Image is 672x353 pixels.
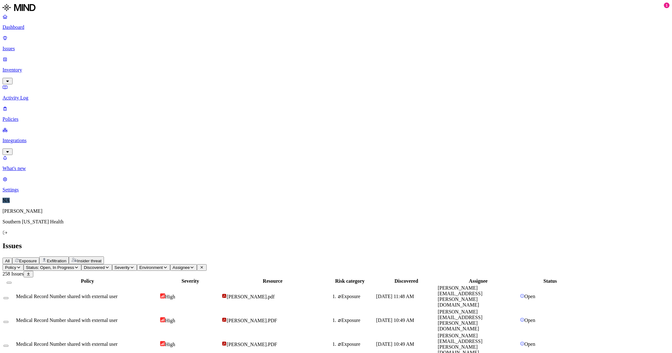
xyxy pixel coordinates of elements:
span: All [5,259,10,263]
div: Assignee [438,278,519,284]
div: Policy [16,278,159,284]
span: [PERSON_NAME][EMAIL_ADDRESS][PERSON_NAME][DOMAIN_NAME] [438,309,482,331]
span: Medical Record Number shared with external user [16,294,117,299]
span: Exfiltration [47,259,66,263]
button: Select all [7,282,12,284]
span: 258 Issues [3,271,24,276]
a: Inventory [3,56,669,83]
span: [DATE] 10:49 AM [376,318,414,323]
img: status-open.svg [520,294,524,298]
p: Inventory [3,67,669,73]
a: Issues [3,35,669,51]
img: MIND [3,3,35,13]
span: NA [3,198,10,203]
button: Select row [3,345,8,347]
span: [PERSON_NAME].PDF [227,342,277,347]
img: severity-high.svg [160,293,165,298]
p: Issues [3,46,669,51]
img: adobe-pdf.svg [222,341,227,346]
span: Medical Record Number shared with external user [16,318,117,323]
button: Select row [3,297,8,299]
img: status-open.svg [520,341,524,346]
a: Settings [3,176,669,193]
a: What's new [3,155,669,171]
span: Open [524,318,535,323]
button: Select row [3,321,8,323]
span: [DATE] 11:48 AM [376,294,414,299]
a: Policies [3,106,669,122]
p: What's new [3,166,669,171]
p: Settings [3,187,669,193]
span: Status: Open, In Progress [26,265,74,270]
img: adobe-pdf.svg [222,293,227,298]
div: Exposure [338,318,375,323]
div: Severity [160,278,220,284]
p: Southern [US_STATE] Health [3,219,669,225]
p: Integrations [3,138,669,143]
span: Discovered [84,265,105,270]
a: MIND [3,3,669,14]
div: Discovered [376,278,436,284]
span: Assignee [173,265,190,270]
p: Policies [3,116,669,122]
span: Environment [139,265,163,270]
span: Insider threat [77,259,101,263]
div: 1 [664,3,669,8]
span: Medical Record Number shared with external user [16,341,117,347]
a: Dashboard [3,14,669,30]
span: [PERSON_NAME].PDF [227,318,277,323]
span: Severity [115,265,130,270]
img: status-open.svg [520,318,524,322]
p: Dashboard [3,24,669,30]
img: severity-high.svg [160,341,165,346]
span: [DATE] 10:49 AM [376,341,414,347]
span: High [165,318,175,323]
span: Open [524,294,535,299]
span: Open [524,341,535,347]
span: [PERSON_NAME].pdf [227,294,274,299]
h2: Issues [3,242,669,250]
div: Status [520,278,580,284]
span: Policy [5,265,16,270]
span: High [165,294,175,299]
div: Resource [222,278,324,284]
img: adobe-pdf.svg [222,317,227,322]
img: severity-high.svg [160,317,165,322]
a: Integrations [3,127,669,154]
span: Exposure [19,259,37,263]
div: Risk category [325,278,375,284]
span: High [165,342,175,347]
div: Exposure [338,294,375,299]
p: Activity Log [3,95,669,101]
a: Activity Log [3,84,669,101]
span: [PERSON_NAME][EMAIL_ADDRESS][PERSON_NAME][DOMAIN_NAME] [438,285,482,308]
div: Exposure [338,341,375,347]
